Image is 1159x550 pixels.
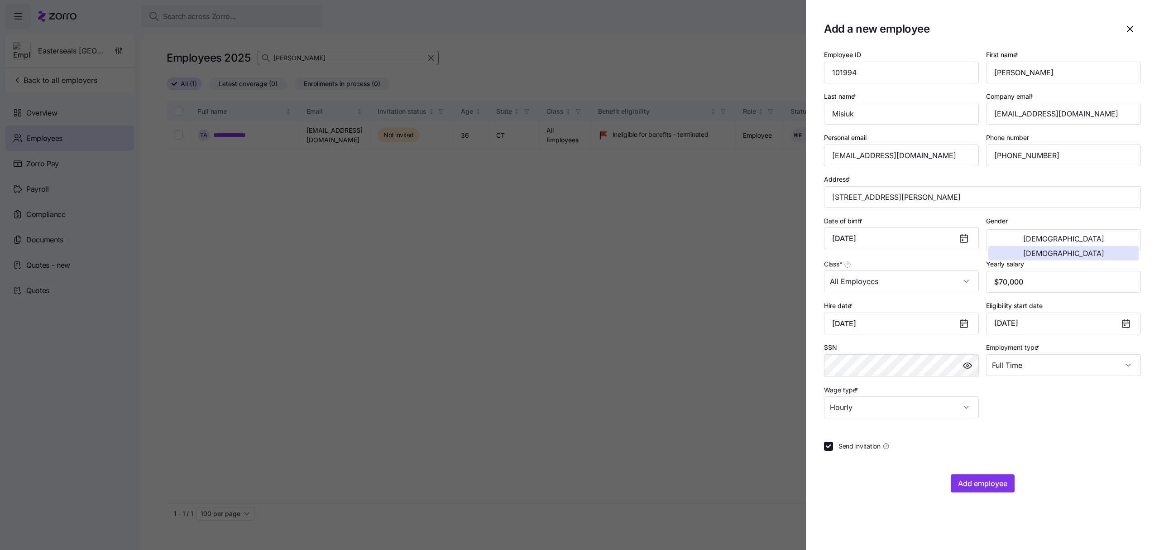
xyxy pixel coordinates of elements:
[824,92,858,101] label: Last name
[824,103,979,125] input: Last name
[824,145,979,166] input: Personal email
[824,343,837,352] label: SSN
[986,354,1141,376] input: Select employment type
[824,174,852,184] label: Address
[824,227,979,249] input: MM/DD/YYYY
[986,216,1008,226] label: Gender
[986,259,1024,269] label: Yearly salary
[824,216,864,226] label: Date of birth
[1023,250,1104,257] span: [DEMOGRAPHIC_DATA]
[986,62,1141,83] input: First name
[824,62,979,83] input: Employee ID
[958,478,1007,489] span: Add employee
[986,343,1041,352] label: Employment type
[838,442,881,451] span: Send invitation
[1023,235,1104,242] span: [DEMOGRAPHIC_DATA]
[986,313,1141,334] button: [DATE]
[824,396,979,418] input: Select wage type
[824,133,867,143] label: Personal email
[986,271,1141,293] input: Yearly salary
[824,186,1141,208] input: Address
[986,133,1029,143] label: Phone number
[824,22,1112,36] h1: Add a new employee
[824,313,979,334] input: MM/DD/YYYY
[986,92,1035,101] label: Company email
[824,260,842,269] span: Class *
[824,50,861,60] label: Employee ID
[986,145,1141,166] input: Phone number
[951,474,1015,492] button: Add employee
[986,103,1141,125] input: Company email
[986,50,1020,60] label: First name
[824,270,979,292] input: Class
[824,385,860,395] label: Wage type
[824,301,854,311] label: Hire date
[986,301,1043,311] label: Eligibility start date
